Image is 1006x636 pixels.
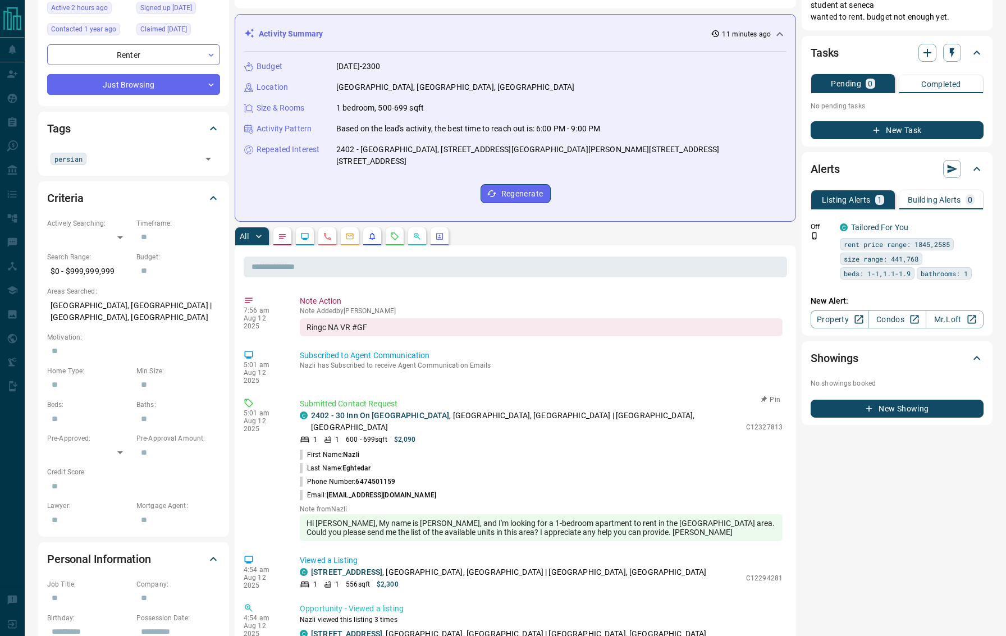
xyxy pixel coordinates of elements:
[811,232,818,240] svg: Push Notification Only
[47,185,220,212] div: Criteria
[868,310,926,328] a: Condos
[311,411,449,420] a: 2402 - 30 Inn On [GEOGRAPHIC_DATA]
[394,434,416,445] p: $2,090
[336,81,574,93] p: [GEOGRAPHIC_DATA], [GEOGRAPHIC_DATA], [GEOGRAPHIC_DATA]
[868,80,872,88] p: 0
[136,218,220,228] p: Timeframe:
[851,223,908,232] a: Tailored For You
[368,232,377,241] svg: Listing Alerts
[844,239,950,250] span: rent price range: 1845,2585
[136,252,220,262] p: Budget:
[311,410,740,433] p: , [GEOGRAPHIC_DATA], [GEOGRAPHIC_DATA] | [GEOGRAPHIC_DATA], [GEOGRAPHIC_DATA]
[811,378,984,388] p: No showings booked
[259,28,323,40] p: Activity Summary
[311,568,382,576] a: [STREET_ADDRESS]
[377,579,399,589] p: $2,300
[811,39,984,66] div: Tasks
[336,102,424,114] p: 1 bedroom, 500-699 sqft
[844,268,911,279] span: beds: 1-1,1.1-1.9
[346,434,387,445] p: 600 - 699 sqft
[47,120,70,138] h2: Tags
[313,434,317,445] p: 1
[300,490,436,500] p: Email:
[47,262,131,281] p: $0 - $999,999,999
[278,232,287,241] svg: Notes
[811,349,858,367] h2: Showings
[244,306,283,314] p: 7:56 am
[47,23,131,39] div: Mon Mar 18 2024
[822,196,871,204] p: Listing Alerts
[811,160,840,178] h2: Alerts
[47,286,220,296] p: Areas Searched:
[300,477,396,487] p: Phone Number:
[840,223,848,231] div: condos.ca
[47,366,131,376] p: Home Type:
[435,232,444,241] svg: Agent Actions
[921,80,961,88] p: Completed
[47,218,131,228] p: Actively Searching:
[257,123,312,135] p: Activity Pattern
[47,546,220,573] div: Personal Information
[47,296,220,327] p: [GEOGRAPHIC_DATA], [GEOGRAPHIC_DATA] | [GEOGRAPHIC_DATA], [GEOGRAPHIC_DATA]
[257,102,305,114] p: Size & Rooms
[47,501,131,511] p: Lawyer:
[240,232,249,240] p: All
[244,314,283,330] p: Aug 12 2025
[323,232,332,241] svg: Calls
[47,332,220,342] p: Motivation:
[300,615,783,625] p: Nazli viewed this listing 3 times
[257,144,319,155] p: Repeated Interest
[336,144,786,167] p: 2402 - [GEOGRAPHIC_DATA], [STREET_ADDRESS][GEOGRAPHIC_DATA][PERSON_NAME][STREET_ADDRESS][STREET_A...
[136,579,220,589] p: Company:
[811,310,868,328] a: Property
[47,433,131,443] p: Pre-Approved:
[47,252,131,262] p: Search Range:
[244,574,283,589] p: Aug 12 2025
[300,505,783,513] p: Note from Nazli
[877,196,882,204] p: 1
[136,2,220,17] div: Sun May 23 2021
[140,2,192,13] span: Signed up [DATE]
[300,555,783,566] p: Viewed a Listing
[300,350,783,362] p: Subscribed to Agent Communication
[342,464,371,472] span: Eghtedar
[47,74,220,95] div: Just Browsing
[51,2,108,13] span: Active 2 hours ago
[335,579,339,589] p: 1
[722,29,771,39] p: 11 minutes ago
[413,232,422,241] svg: Opportunities
[136,433,220,443] p: Pre-Approval Amount:
[921,268,968,279] span: bathrooms: 1
[244,369,283,385] p: Aug 12 2025
[300,603,783,615] p: Opportunity - Viewed a listing
[300,450,359,460] p: First Name:
[244,24,786,44] div: Activity Summary11 minutes ago
[47,44,220,65] div: Renter
[811,345,984,372] div: Showings
[300,232,309,241] svg: Lead Browsing Activity
[300,463,371,473] p: Last Name:
[244,566,283,574] p: 4:54 am
[244,409,283,417] p: 5:01 am
[51,24,116,35] span: Contacted 1 year ago
[336,61,380,72] p: [DATE]-2300
[200,151,216,167] button: Open
[311,566,706,578] p: , [GEOGRAPHIC_DATA], [GEOGRAPHIC_DATA] | [GEOGRAPHIC_DATA], [GEOGRAPHIC_DATA]
[136,400,220,410] p: Baths:
[136,501,220,511] p: Mortgage Agent:
[136,23,220,39] div: Sun May 23 2021
[47,189,84,207] h2: Criteria
[136,613,220,623] p: Possession Date:
[47,467,220,477] p: Credit Score:
[355,478,395,486] span: 6474501159
[47,400,131,410] p: Beds:
[300,411,308,419] div: condos.ca
[140,24,187,35] span: Claimed [DATE]
[746,573,783,583] p: C12294281
[300,362,783,369] p: Nazli has Subscribed to receive Agent Communication Emails
[300,568,308,576] div: condos.ca
[336,123,600,135] p: Based on the lead's activity, the best time to reach out is: 6:00 PM - 9:00 PM
[300,514,783,541] div: Hi [PERSON_NAME], My name is [PERSON_NAME], and I'm looking for a 1-bedroom apartment to rent in ...
[335,434,339,445] p: 1
[968,196,972,204] p: 0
